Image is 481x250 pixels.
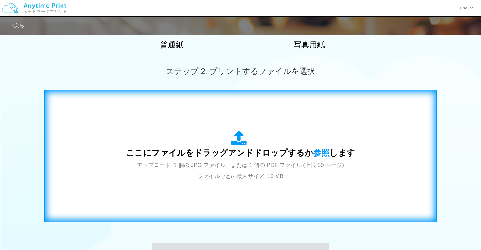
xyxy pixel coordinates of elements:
[137,162,344,179] span: アップロード: 1 個の JPG ファイル、または 1 個の PDF ファイル (上限 50 ページ) ファイルごとの最大サイズ: 10 MB
[313,148,330,157] span: 参照
[166,67,315,75] span: ステップ 2: プリントするファイルを選択
[12,23,24,28] a: 戻る
[126,148,355,157] span: ここにファイルをドラッグアンドドロップするか します
[252,41,366,49] h2: 写真用紙
[115,41,229,49] h2: 普通紙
